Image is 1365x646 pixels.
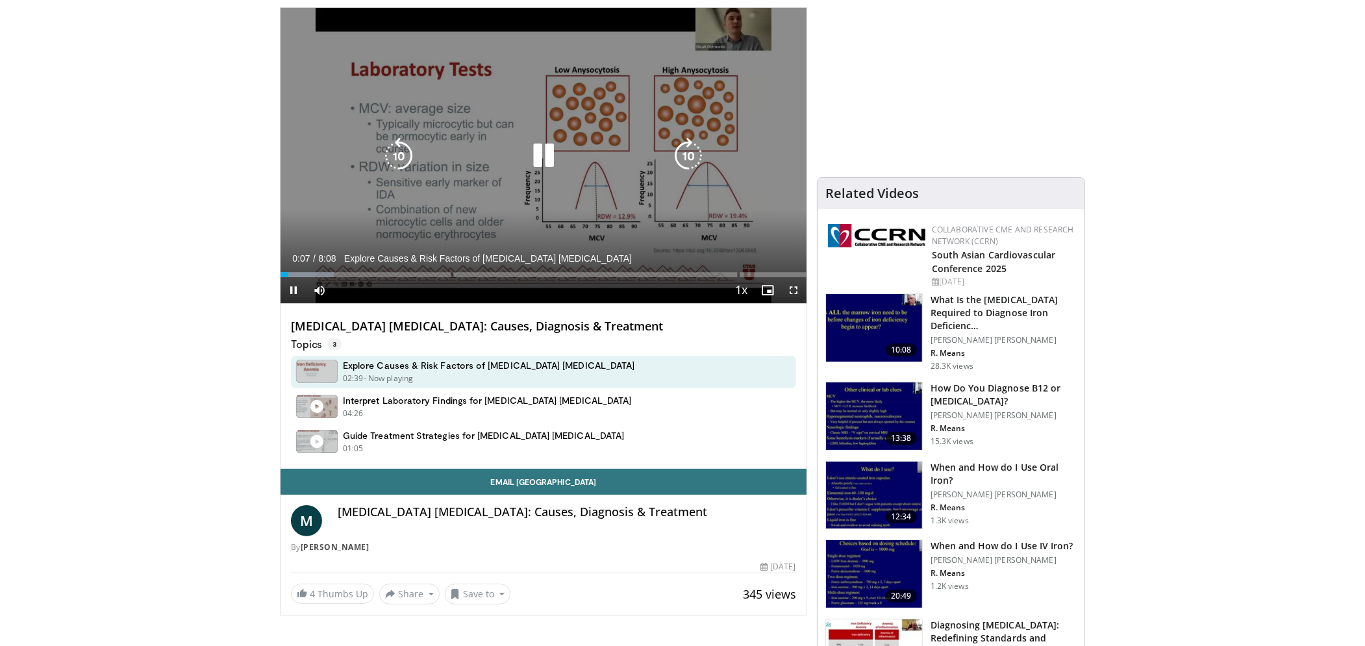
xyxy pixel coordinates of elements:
span: 4 [310,588,315,600]
a: M [291,505,322,536]
a: 12:34 When and How do I Use Oral Iron? [PERSON_NAME] [PERSON_NAME] R. Means 1.3K views [825,461,1077,530]
a: Collaborative CME and Research Network (CCRN) [932,224,1074,247]
p: Topics [291,338,342,351]
h4: Related Videos [825,186,919,201]
p: [PERSON_NAME] [PERSON_NAME] [931,555,1073,565]
a: 10:08 What Is the [MEDICAL_DATA] Required to Diagnose Iron Deficienc… [PERSON_NAME] [PERSON_NAME]... [825,293,1077,371]
img: 4e9eeae5-b6a7-41be-a190-5c4e432274eb.150x105_q85_crop-smart_upscale.jpg [826,462,922,529]
img: a04ee3ba-8487-4636-b0fb-5e8d268f3737.png.150x105_q85_autocrop_double_scale_upscale_version-0.2.png [828,224,925,247]
span: 345 views [743,586,796,602]
p: 15.3K views [931,436,973,447]
span: 3 [327,338,342,351]
button: Save to [445,584,511,604]
a: 4 Thumbs Up [291,584,374,604]
img: 172d2151-0bab-4046-8dbc-7c25e5ef1d9f.150x105_q85_crop-smart_upscale.jpg [826,382,922,450]
button: Mute [307,277,332,303]
p: R. Means [931,423,1077,434]
p: 1.3K views [931,516,969,526]
p: 04:26 [343,408,364,419]
button: Fullscreen [781,277,807,303]
h4: Guide Treatment Strategies for [MEDICAL_DATA] [MEDICAL_DATA] [343,430,624,441]
p: 02:39 [343,373,364,384]
span: Explore Causes & Risk Factors of [MEDICAL_DATA] [MEDICAL_DATA] [344,253,632,264]
h3: When and How do I Use Oral Iron? [931,461,1077,487]
a: Email [GEOGRAPHIC_DATA] [281,469,807,495]
p: 1.2K views [931,581,969,591]
p: R. Means [931,568,1073,578]
p: R. Means [931,348,1077,358]
button: Pause [281,277,307,303]
p: [PERSON_NAME] [PERSON_NAME] [931,410,1077,421]
p: 01:05 [343,443,364,454]
p: [PERSON_NAME] [PERSON_NAME] [931,335,1077,345]
video-js: Video Player [281,8,807,304]
a: [PERSON_NAME] [301,541,369,553]
span: 20:49 [886,590,917,603]
span: 10:08 [886,343,917,356]
span: 12:34 [886,510,917,523]
span: / [313,253,316,264]
p: [PERSON_NAME] [PERSON_NAME] [931,490,1077,500]
h4: Explore Causes & Risk Factors of [MEDICAL_DATA] [MEDICAL_DATA] [343,360,634,371]
span: 8:08 [318,253,336,264]
span: 0:07 [292,253,310,264]
a: 20:49 When and How do I Use IV Iron? [PERSON_NAME] [PERSON_NAME] R. Means 1.2K views [825,540,1077,608]
button: Playback Rate [729,277,755,303]
button: Enable picture-in-picture mode [755,277,781,303]
div: [DATE] [932,276,1074,288]
div: [DATE] [760,561,795,573]
h4: [MEDICAL_DATA] [MEDICAL_DATA]: Causes, Diagnosis & Treatment [291,319,796,334]
h3: When and How do I Use IV Iron? [931,540,1073,553]
img: 15adaf35-b496-4260-9f93-ea8e29d3ece7.150x105_q85_crop-smart_upscale.jpg [826,294,922,362]
button: Share [379,584,440,604]
p: - Now playing [364,373,414,384]
p: 28.3K views [931,361,973,371]
img: 210b7036-983c-4937-bd73-ab58786e5846.150x105_q85_crop-smart_upscale.jpg [826,540,922,608]
h4: [MEDICAL_DATA] [MEDICAL_DATA]: Causes, Diagnosis & Treatment [338,505,796,519]
h4: Interpret Laboratory Findings for [MEDICAL_DATA] [MEDICAL_DATA] [343,395,631,406]
iframe: Advertisement [853,7,1048,169]
h3: How Do You Diagnose B12 or [MEDICAL_DATA]? [931,382,1077,408]
h3: What Is the [MEDICAL_DATA] Required to Diagnose Iron Deficienc… [931,293,1077,332]
a: South Asian Cardiovascular Conference 2025 [932,249,1056,275]
div: By [291,541,796,553]
a: 13:38 How Do You Diagnose B12 or [MEDICAL_DATA]? [PERSON_NAME] [PERSON_NAME] R. Means 15.3K views [825,382,1077,451]
span: 13:38 [886,432,917,445]
p: R. Means [931,503,1077,513]
div: Progress Bar [281,272,807,277]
